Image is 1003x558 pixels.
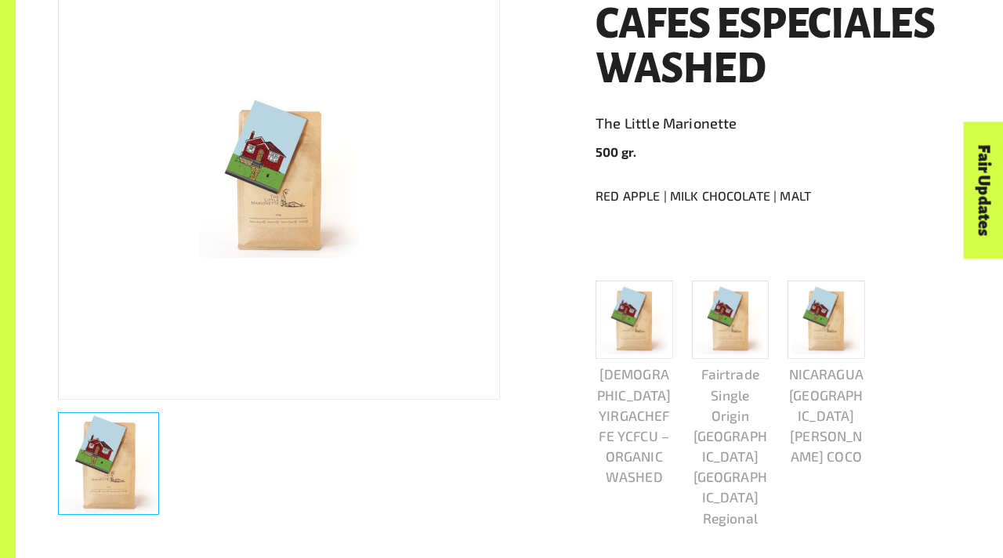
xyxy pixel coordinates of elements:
a: Fairtrade Single Origin [GEOGRAPHIC_DATA] [GEOGRAPHIC_DATA] Regional [692,281,769,529]
p: 500 gr. [596,143,961,161]
p: [DEMOGRAPHIC_DATA] YIRGACHEFFE YCFCU – ORGANIC WASHED [596,364,673,487]
a: The Little Marionette [596,111,961,136]
a: [DEMOGRAPHIC_DATA] YIRGACHEFFE YCFCU – ORGANIC WASHED [596,281,673,488]
p: NICARAGUA [GEOGRAPHIC_DATA][PERSON_NAME] COCO [788,364,865,467]
p: RED APPLE | MILK CHOCOLATE | MALT [596,187,961,205]
a: NICARAGUA [GEOGRAPHIC_DATA][PERSON_NAME] COCO [788,281,865,468]
p: Fairtrade Single Origin [GEOGRAPHIC_DATA] [GEOGRAPHIC_DATA] Regional [692,364,769,528]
